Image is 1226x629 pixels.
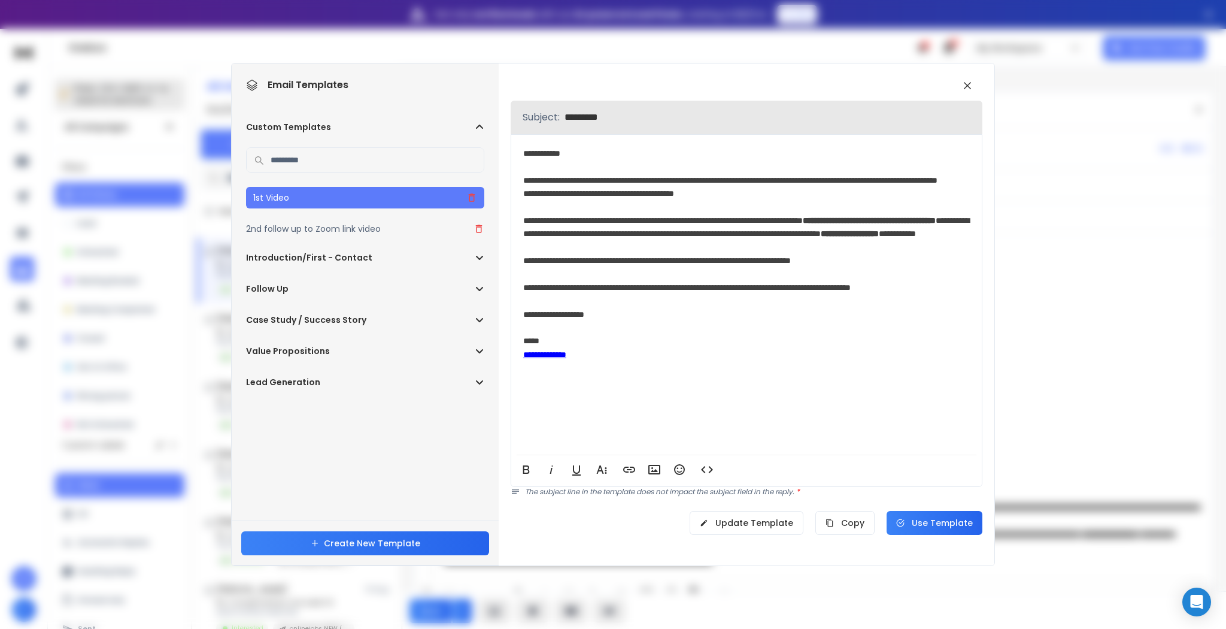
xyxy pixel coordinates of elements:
button: Insert Link (Ctrl+K) [618,458,641,482]
button: Value Propositions [246,345,484,357]
button: Case Study / Success Story [246,314,484,326]
button: Copy [815,511,875,535]
button: Use Template [887,511,982,535]
button: Bold (Ctrl+B) [515,458,538,482]
button: More Text [590,458,613,482]
button: Underline (Ctrl+U) [565,458,588,482]
p: Subject: [523,110,560,125]
button: Italic (Ctrl+I) [540,458,563,482]
button: Create New Template [241,531,489,555]
button: Introduction/First - Contact [246,252,484,264]
button: Lead Generation [246,376,484,388]
button: Follow Up [246,283,484,295]
div: Open Intercom Messenger [1182,588,1211,616]
span: reply. [775,486,800,497]
button: Code View [696,458,718,482]
button: Insert Image (Ctrl+P) [643,458,666,482]
p: The subject line in the template does not impact the subject field in the [525,487,983,497]
button: Update Template [690,511,803,535]
button: Emoticons [668,458,691,482]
